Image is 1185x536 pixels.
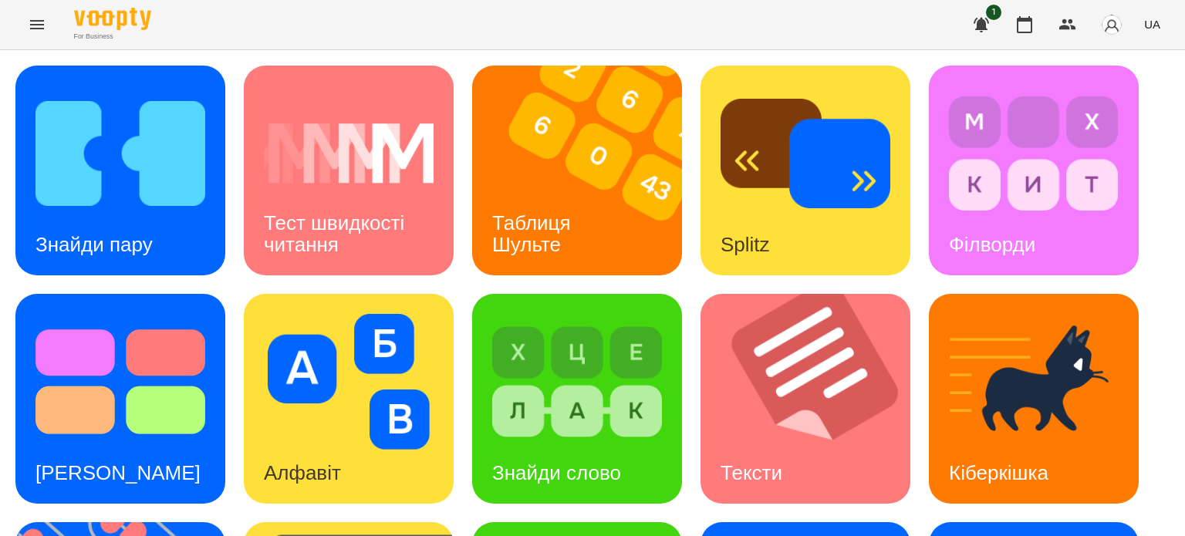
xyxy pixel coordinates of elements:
[244,66,454,275] a: Тест швидкості читанняТест швидкості читання
[35,86,205,221] img: Знайди пару
[15,66,225,275] a: Знайди паруЗнайди пару
[1144,16,1160,32] span: UA
[264,461,341,484] h3: Алфавіт
[244,294,454,504] a: АлфавітАлфавіт
[929,66,1139,275] a: ФілвордиФілворди
[74,8,151,30] img: Voopty Logo
[472,294,682,504] a: Знайди словоЗнайди слово
[721,86,890,221] img: Splitz
[949,86,1119,221] img: Філворди
[264,211,410,255] h3: Тест швидкості читання
[492,314,662,450] img: Знайди слово
[986,5,1001,20] span: 1
[264,314,434,450] img: Алфавіт
[264,86,434,221] img: Тест швидкості читання
[492,461,621,484] h3: Знайди слово
[721,461,782,484] h3: Тексти
[949,233,1035,256] h3: Філворди
[1138,10,1166,39] button: UA
[15,294,225,504] a: Тест Струпа[PERSON_NAME]
[949,461,1048,484] h3: Кіберкішка
[701,66,910,275] a: SplitzSplitz
[472,66,701,275] img: Таблиця Шульте
[949,314,1119,450] img: Кіберкішка
[35,461,201,484] h3: [PERSON_NAME]
[35,314,205,450] img: Тест Струпа
[472,66,682,275] a: Таблиця ШультеТаблиця Шульте
[929,294,1139,504] a: КіберкішкаКіберкішка
[701,294,930,504] img: Тексти
[35,233,153,256] h3: Знайди пару
[721,233,770,256] h3: Splitz
[701,294,910,504] a: ТекстиТексти
[1101,14,1123,35] img: avatar_s.png
[492,211,576,255] h3: Таблиця Шульте
[74,32,151,42] span: For Business
[19,6,56,43] button: Menu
